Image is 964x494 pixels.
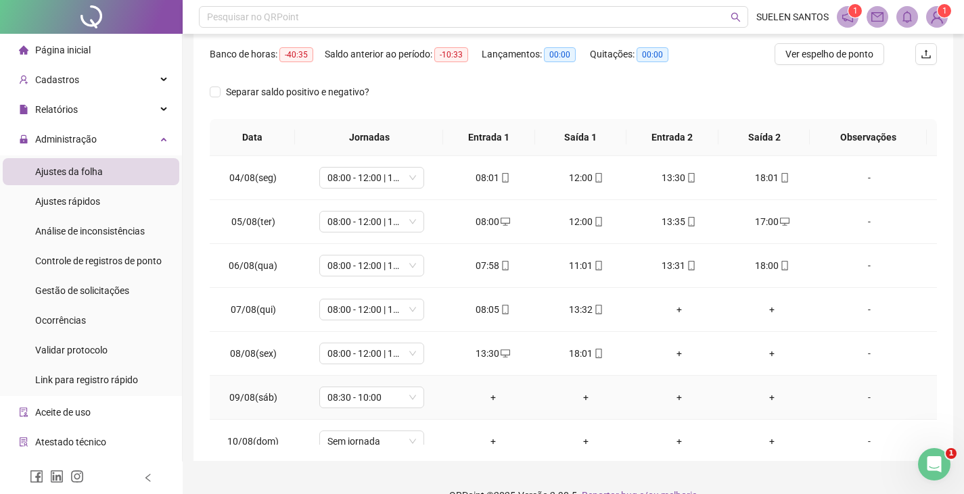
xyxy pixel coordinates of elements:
div: Quitações: [590,47,685,62]
span: mobile [685,173,696,182]
span: Sem jornada [327,431,416,451]
span: Relatórios [35,104,78,115]
th: Jornadas [295,119,442,156]
span: mobile [593,349,603,358]
sup: Atualize o seu contato no menu Meus Dados [938,4,951,18]
div: + [457,390,529,405]
span: home [19,45,28,55]
div: + [643,302,715,317]
span: notification [842,11,854,23]
span: SUELEN SANTOS [756,9,829,24]
span: linkedin [50,470,64,483]
span: 08:30 - 10:00 [327,387,416,407]
span: desktop [499,349,510,358]
span: Análise de inconsistências [35,226,145,237]
div: - [829,390,909,405]
div: Banco de horas: [210,47,325,62]
span: 04/08(seg) [229,172,277,183]
div: - [829,214,909,229]
span: desktop [499,217,510,226]
span: Administração [35,134,97,145]
span: 05/08(ter) [231,216,275,227]
div: 11:01 [550,258,622,273]
span: 1 [853,6,858,16]
span: mobile [593,217,603,226]
div: 18:00 [737,258,808,273]
th: Observações [810,119,926,156]
span: desktop [779,217,789,226]
span: Página inicial [35,45,91,55]
span: -40:35 [279,47,313,62]
span: Link para registro rápido [35,374,138,385]
sup: 1 [848,4,862,18]
span: Ocorrências [35,315,86,326]
div: 13:32 [550,302,622,317]
span: Ver espelho de ponto [785,47,873,61]
div: + [643,390,715,405]
span: 09/08(sáb) [229,392,277,403]
div: - [829,302,909,317]
span: mobile [779,261,789,270]
div: 12:00 [550,214,622,229]
span: mobile [685,261,696,270]
img: 39589 [927,7,947,27]
div: - [829,434,909,449]
div: 13:30 [457,346,529,361]
button: Ver espelho de ponto [775,43,884,65]
th: Entrada 2 [626,119,718,156]
div: + [737,434,808,449]
span: -10:33 [434,47,468,62]
span: upload [921,49,932,59]
div: + [550,390,622,405]
span: bell [901,11,913,23]
span: Aceite de uso [35,407,91,418]
span: search [731,12,741,22]
div: + [643,346,715,361]
div: 13:35 [643,214,715,229]
div: + [737,390,808,405]
span: mobile [685,217,696,226]
span: mobile [593,261,603,270]
div: - [829,170,909,185]
span: Separar saldo positivo e negativo? [221,84,375,99]
span: Validar protocolo [35,345,108,355]
div: 13:30 [643,170,715,185]
div: 18:01 [737,170,808,185]
span: 06/08(qua) [229,260,277,271]
span: mobile [779,173,789,182]
div: 12:00 [550,170,622,185]
span: file [19,105,28,114]
span: 1 [946,448,957,459]
span: 08:00 - 12:00 | 13:30 - 18:00 [327,168,416,188]
span: Controle de registros de ponto [35,255,162,266]
div: + [737,302,808,317]
span: Observações [821,130,915,145]
div: + [550,434,622,449]
span: 1 [942,6,947,16]
div: 18:01 [550,346,622,361]
th: Saída 2 [718,119,810,156]
span: 08:00 - 12:00 | 13:30 - 18:00 [327,212,416,232]
span: 08:00 - 12:00 | 13:30 - 18:00 [327,299,416,320]
span: mobile [499,173,510,182]
div: 08:01 [457,170,529,185]
div: - [829,346,909,361]
span: solution [19,437,28,447]
div: + [643,434,715,449]
span: left [143,473,153,483]
span: 07/08(qui) [231,304,276,315]
span: Atestado técnico [35,437,106,447]
th: Data [210,119,295,156]
span: 00:00 [544,47,576,62]
span: mail [871,11,883,23]
th: Saída 1 [535,119,627,156]
span: mobile [499,261,510,270]
iframe: Intercom live chat [918,448,950,480]
div: + [737,346,808,361]
span: facebook [30,470,43,483]
span: 00:00 [637,47,668,62]
span: 08:00 - 12:00 | 13:30 - 18:00 [327,255,416,276]
span: 08/08(sex) [230,348,277,359]
span: instagram [70,470,84,483]
div: 13:31 [643,258,715,273]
